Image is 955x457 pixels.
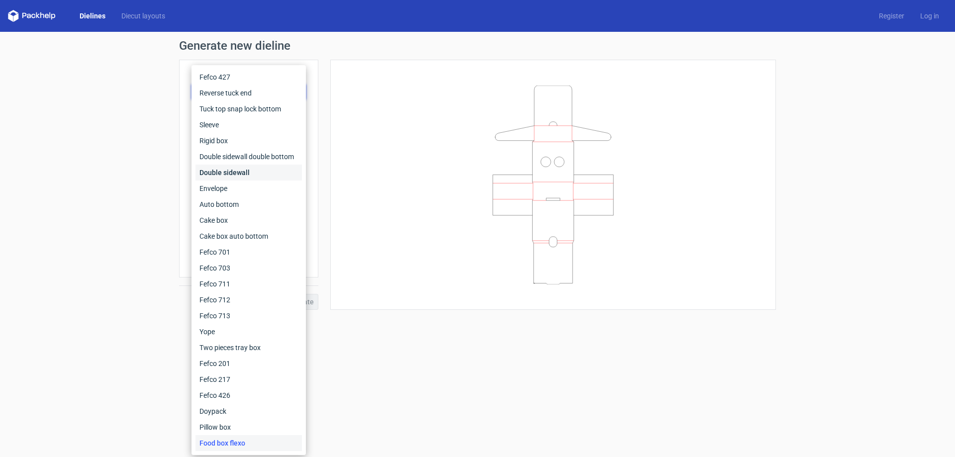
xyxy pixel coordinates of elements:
[912,11,947,21] a: Log in
[195,117,302,133] div: Sleeve
[195,276,302,292] div: Fefco 711
[195,292,302,308] div: Fefco 712
[195,387,302,403] div: Fefco 426
[72,11,113,21] a: Dielines
[179,40,776,52] h1: Generate new dieline
[195,419,302,435] div: Pillow box
[195,435,302,451] div: Food box flexo
[195,196,302,212] div: Auto bottom
[195,356,302,371] div: Fefco 201
[195,340,302,356] div: Two pieces tray box
[195,212,302,228] div: Cake box
[195,165,302,181] div: Double sidewall
[195,181,302,196] div: Envelope
[195,371,302,387] div: Fefco 217
[195,149,302,165] div: Double sidewall double bottom
[195,69,302,85] div: Fefco 427
[195,228,302,244] div: Cake box auto bottom
[195,308,302,324] div: Fefco 713
[871,11,912,21] a: Register
[195,133,302,149] div: Rigid box
[195,244,302,260] div: Fefco 701
[195,324,302,340] div: Yope
[195,101,302,117] div: Tuck top snap lock bottom
[195,403,302,419] div: Doypack
[195,260,302,276] div: Fefco 703
[195,85,302,101] div: Reverse tuck end
[113,11,173,21] a: Diecut layouts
